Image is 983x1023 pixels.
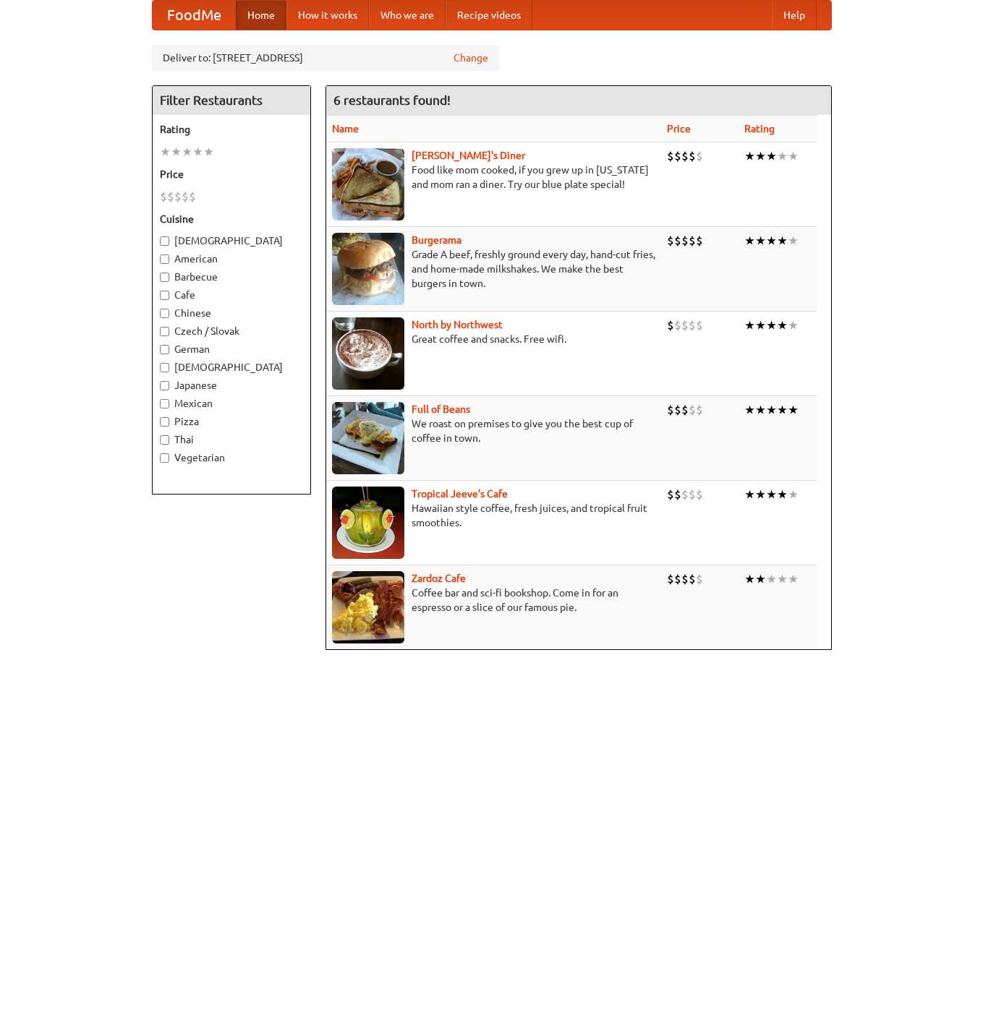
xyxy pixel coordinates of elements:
[160,360,303,374] label: [DEMOGRAPHIC_DATA]
[182,189,189,205] li: $
[689,233,696,249] li: $
[160,450,303,465] label: Vegetarian
[160,252,303,266] label: American
[674,402,681,418] li: $
[681,571,689,587] li: $
[332,123,359,134] a: Name
[160,453,169,463] input: Vegetarian
[160,435,169,445] input: Thai
[333,93,451,107] ng-pluralize: 6 restaurants found!
[160,432,303,447] label: Thai
[160,189,167,205] li: $
[412,319,503,330] a: North by Northwest
[755,148,766,164] li: ★
[755,487,766,502] li: ★
[696,402,703,418] li: $
[160,363,169,372] input: [DEMOGRAPHIC_DATA]
[153,1,236,30] a: FoodMe
[696,317,703,333] li: $
[696,487,703,502] li: $
[674,148,681,164] li: $
[766,402,777,418] li: ★
[332,247,655,291] p: Grade A beef, freshly ground every day, hand-cut fries, and home-made milkshakes. We make the bes...
[744,317,755,333] li: ★
[160,236,169,246] input: [DEMOGRAPHIC_DATA]
[332,402,404,474] img: beans.jpg
[160,345,169,354] input: German
[681,148,689,164] li: $
[788,571,799,587] li: ★
[744,123,775,134] a: Rating
[332,148,404,221] img: sallys.jpg
[160,324,303,338] label: Czech / Slovak
[788,148,799,164] li: ★
[755,571,766,587] li: ★
[667,317,674,333] li: $
[689,148,696,164] li: $
[696,148,703,164] li: $
[777,317,788,333] li: ★
[160,378,303,393] label: Japanese
[160,417,169,427] input: Pizza
[744,148,755,164] li: ★
[772,1,817,30] a: Help
[160,288,303,302] label: Cafe
[192,144,203,160] li: ★
[332,163,655,192] p: Food like mom cooked, if you grew up in [US_STATE] and mom ran a diner. Try our blue plate special!
[755,402,766,418] li: ★
[412,573,466,584] a: Zardoz Cafe
[777,571,788,587] li: ★
[332,586,655,615] p: Coffee bar and sci-fi bookshop. Come in for an espresso or a slice of our famous pie.
[788,487,799,502] li: ★
[788,402,799,418] li: ★
[189,189,196,205] li: $
[755,233,766,249] li: ★
[332,416,655,445] p: We roast on premises to give you the best cup of coffee in town.
[332,233,404,305] img: burgerama.jpg
[412,150,525,161] a: [PERSON_NAME]'s Diner
[412,403,470,415] b: Full of Beans
[681,233,689,249] li: $
[674,571,681,587] li: $
[160,167,303,181] h5: Price
[160,381,169,390] input: Japanese
[744,571,755,587] li: ★
[689,402,696,418] li: $
[744,233,755,249] li: ★
[667,402,674,418] li: $
[160,399,169,408] input: Mexican
[766,148,777,164] li: ★
[160,254,169,264] input: American
[160,122,303,137] h5: Rating
[332,317,404,390] img: north.jpg
[332,487,404,559] img: jeeves.jpg
[674,233,681,249] li: $
[332,501,655,530] p: Hawaiian style coffee, fresh juices, and tropical fruit smoothies.
[160,414,303,429] label: Pizza
[777,233,788,249] li: ★
[766,233,777,249] li: ★
[667,233,674,249] li: $
[412,234,461,246] a: Burgerama
[160,212,303,226] h5: Cuisine
[766,571,777,587] li: ★
[160,342,303,356] label: German
[332,571,404,643] img: zardoz.jpg
[446,1,532,30] a: Recipe videos
[182,144,192,160] li: ★
[788,233,799,249] li: ★
[369,1,446,30] a: Who we are
[777,487,788,502] li: ★
[412,488,508,500] a: Tropical Jeeve's Cafe
[171,144,182,160] li: ★
[744,402,755,418] li: ★
[689,571,696,587] li: $
[286,1,369,30] a: How it works
[160,327,169,336] input: Czech / Slovak
[332,332,655,346] p: Great coffee and snacks. Free wifi.
[152,45,499,71] div: Deliver to: [STREET_ADDRESS]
